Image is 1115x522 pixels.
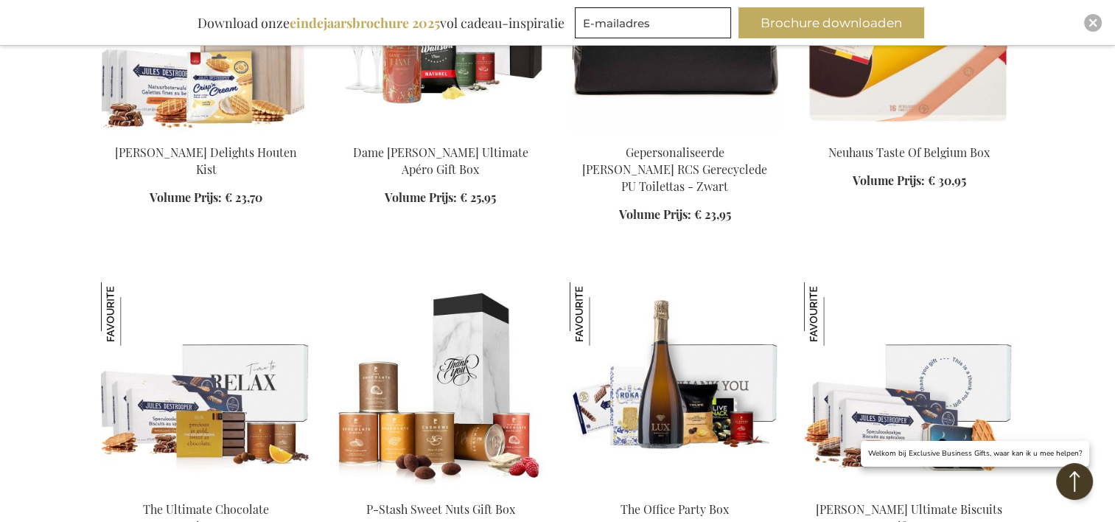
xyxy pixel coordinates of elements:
a: Dame Jeanne Biermocktail Ultimate Apéro Gift Box Dame Jeanne Biermocktail Ultimate Apéro Gift Box [335,125,546,139]
a: Dame [PERSON_NAME] Ultimate Apéro Gift Box [353,145,528,177]
span: € 25,95 [460,189,496,205]
button: Brochure downloaden [738,7,924,38]
form: marketing offers and promotions [575,7,735,43]
a: The Ultimate Chocolate Experience Box The Ultimate Chocolate Experience Box [101,483,312,497]
a: P-Stash Sweet Nuts Gift Box [366,501,515,517]
span: Volume Prijs: [853,173,925,188]
a: The Office Party Box [621,501,729,517]
span: Volume Prijs: [150,189,222,205]
a: Personalised Bermond RCS Recycled PU Toiletry Bag - Black [570,125,780,139]
img: The Office Party Box [570,282,633,346]
img: The Office Party Box [570,282,780,489]
span: Volume Prijs: [385,189,457,205]
span: € 30,95 [928,173,966,188]
span: € 23,95 [694,206,731,222]
a: Volume Prijs: € 23,70 [150,189,262,206]
a: P-Stash Sweet Nuts Gift Box [335,483,546,497]
img: Close [1088,18,1097,27]
a: Volume Prijs: € 23,95 [619,206,731,223]
img: The Ultimate Chocolate Experience Box [101,282,164,346]
img: Jules Destrooper Ultimate Biscuits Gift Set [804,282,867,346]
a: Jules Destrooper Ultimate Biscuits Gift Set Jules Destrooper Ultimate Biscuits Gift Set [804,483,1015,497]
img: The Ultimate Chocolate Experience Box [101,282,312,489]
img: P-Stash Sweet Nuts Gift Box [335,282,546,489]
div: Download onze vol cadeau-inspiratie [191,7,571,38]
a: Jules Destrooper Delights Wooden Box Personalised [101,125,312,139]
span: € 23,70 [225,189,262,205]
a: Neuhaus Taste Of Belgium Box Neuhaus Taste Of Belgium Box [804,125,1015,139]
a: Volume Prijs: € 25,95 [385,189,496,206]
a: The Office Party Box The Office Party Box [570,483,780,497]
input: E-mailadres [575,7,731,38]
a: Volume Prijs: € 30,95 [853,173,966,189]
div: Close [1084,14,1102,32]
a: Gepersonaliseerde [PERSON_NAME] RCS Gerecyclede PU Toilettas - Zwart [582,145,767,194]
b: eindejaarsbrochure 2025 [290,14,440,32]
img: Jules Destrooper Ultimate Biscuits Gift Set [804,282,1015,489]
a: Neuhaus Taste Of Belgium Box [828,145,990,160]
a: [PERSON_NAME] Delights Houten Kist [115,145,297,177]
span: Volume Prijs: [619,206,691,222]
